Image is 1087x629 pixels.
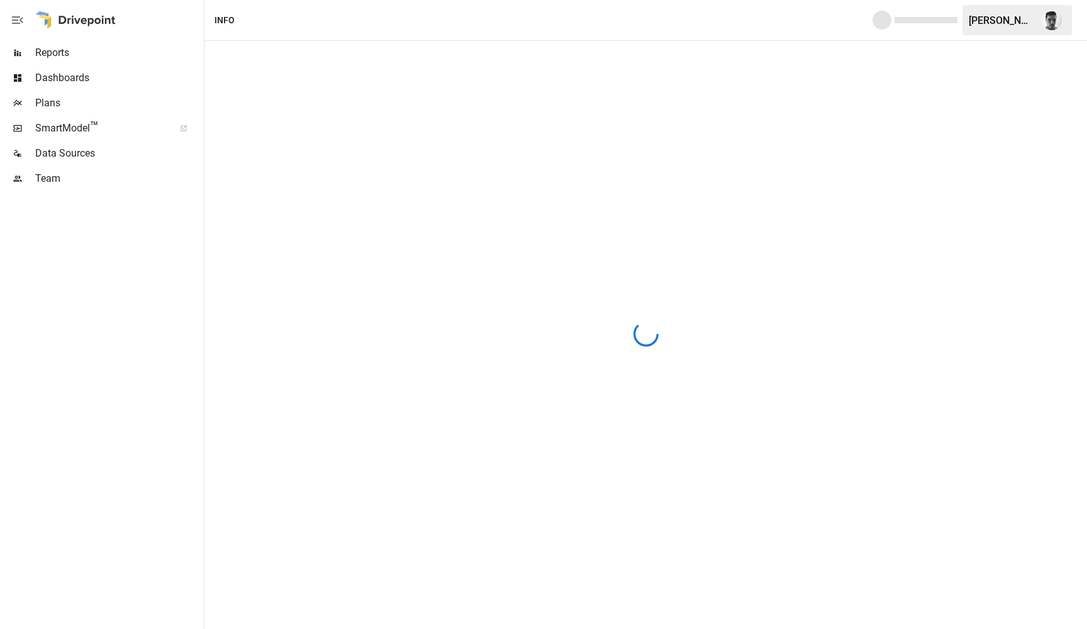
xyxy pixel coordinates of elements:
button: Lucas Nofal [1034,3,1069,38]
span: Plans [35,96,201,111]
div: [PERSON_NAME] [969,14,1034,26]
span: SmartModel [35,121,166,136]
span: Team [35,171,201,186]
span: Dashboards [35,70,201,86]
span: Data Sources [35,146,201,161]
img: Lucas Nofal [1042,10,1062,30]
span: Reports [35,45,201,60]
span: ™ [90,119,99,135]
